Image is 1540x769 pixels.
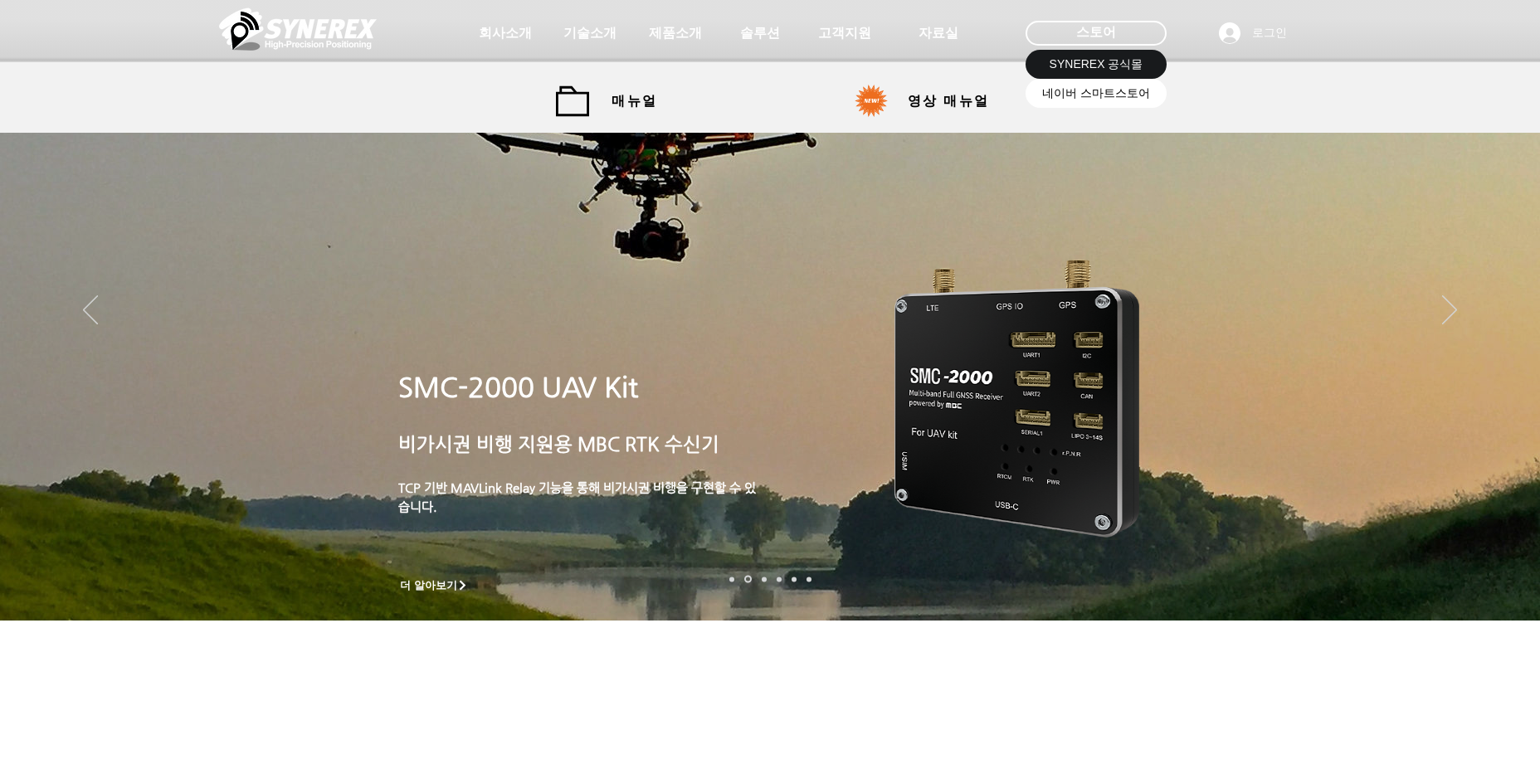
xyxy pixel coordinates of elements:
[83,295,98,327] button: 이전
[1026,21,1167,46] div: 스토어
[398,433,554,455] span: 비가시권 비행 지원
[392,575,475,596] a: 더 알아보기
[1026,79,1167,108] a: 네이버 스마트스토어
[807,577,811,582] a: 정밀농업
[719,17,802,50] a: 솔루션
[803,17,886,50] a: 고객지원
[740,25,780,42] span: 솔루션
[649,25,702,42] span: 제품소개
[1050,56,1143,73] span: SYNEREX 공식몰
[894,260,1139,538] img: smc-2000.png
[548,17,631,50] a: 기술소개
[1042,85,1150,102] span: 네이버 스마트스토어
[724,576,816,583] nav: 슬라이드
[744,576,752,583] a: 드론 8 - SMC 2000
[219,4,377,54] img: 씨너렉스_White_simbol_대지 1.png
[1233,246,1540,769] iframe: Wix Chat
[398,372,638,403] a: SMC-2000 UAV Kit
[464,17,547,50] a: 회사소개
[897,17,980,50] a: 자료실
[777,577,782,582] a: 자율주행
[479,25,532,42] span: 회사소개
[1207,17,1299,49] button: 로그인
[762,577,767,582] a: 측량 IoT
[1026,50,1167,79] a: SYNEREX 공식몰
[818,25,871,42] span: 고객지원
[563,25,616,42] span: 기술소개
[1076,23,1116,41] span: 스토어
[398,480,756,513] a: TCP 기반 MAVLink Relay 기능을 통해 비가시권 비행을 구현할 수 있습니다.
[908,93,990,110] span: 영상 매뉴얼
[634,17,717,50] a: 제품소개
[556,85,672,118] a: 매뉴얼
[398,433,719,455] a: 비가시권 비행 지원용 MBC RTK 수신기
[845,85,1011,118] a: 영상 매뉴얼
[554,433,719,455] span: 용 MBC RTK 수신기
[1246,25,1293,41] span: 로그인
[729,577,734,582] a: 로봇- SMC 2000
[400,578,457,593] span: 더 알아보기
[612,93,657,110] span: 매뉴얼
[919,25,958,42] span: 자료실
[792,577,797,582] a: 로봇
